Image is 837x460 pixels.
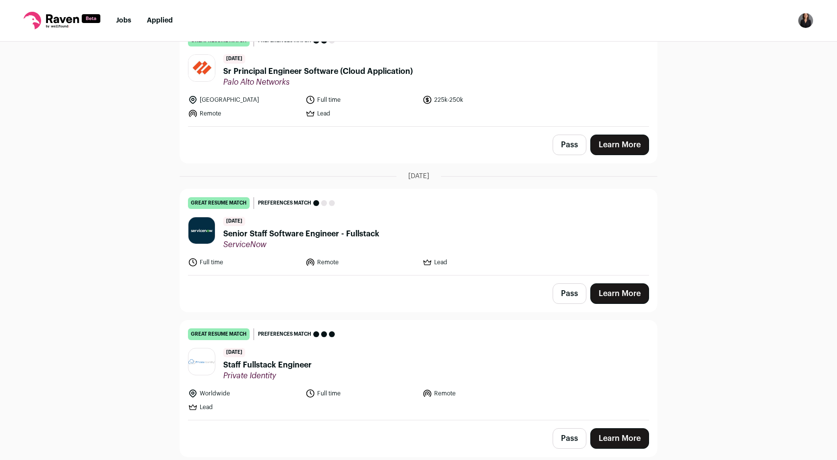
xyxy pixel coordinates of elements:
img: c58b2d38e29e00fdf37c3935f30d4a5e8736da9151edec18694f993672080410.jpg [188,55,215,81]
a: Jobs [116,17,131,24]
div: great resume match [188,328,250,340]
img: 29f85fd8b287e9f664a2b1c097d31c015b81325739a916a8fbde7e2e4cbfa6b3.jpg [188,217,215,244]
a: Learn More [590,428,649,449]
li: 225k-250k [422,95,534,105]
span: Sr Principal Engineer Software (Cloud Application) [223,66,413,77]
a: great resume match Preferences match [DATE] Sr Principal Engineer Software (Cloud Application) Pa... [180,27,657,126]
a: Learn More [590,283,649,304]
span: [DATE] [223,348,245,357]
img: 11746653-medium_jpg [798,13,814,28]
a: great resume match Preferences match [DATE] Staff Fullstack Engineer Private Identity Worldwide F... [180,321,657,420]
li: Remote [188,109,300,118]
span: [DATE] [223,54,245,64]
button: Pass [553,428,586,449]
li: Remote [422,389,534,398]
button: Open dropdown [798,13,814,28]
span: Preferences match [258,329,311,339]
a: Applied [147,17,173,24]
a: great resume match Preferences match [DATE] Senior Staff Software Engineer - Fullstack ServiceNow... [180,189,657,275]
li: Remote [305,257,417,267]
div: great resume match [188,197,250,209]
span: ServiceNow [223,240,379,250]
li: Full time [188,257,300,267]
li: [GEOGRAPHIC_DATA] [188,95,300,105]
li: Full time [305,389,417,398]
span: Preferences match [258,198,311,208]
span: Palo Alto Networks [223,77,413,87]
button: Pass [553,283,586,304]
li: Lead [305,109,417,118]
a: Learn More [590,135,649,155]
img: dfa4328dbccc7111986a6fe95374541d7924e400382d046d847cbb34a6dab64f.png [188,359,215,365]
span: [DATE] [223,217,245,226]
span: [DATE] [408,171,429,181]
button: Pass [553,135,586,155]
span: Staff Fullstack Engineer [223,359,312,371]
li: Lead [422,257,534,267]
li: Worldwide [188,389,300,398]
span: Private Identity [223,371,312,381]
li: Lead [188,402,300,412]
span: Senior Staff Software Engineer - Fullstack [223,228,379,240]
li: Full time [305,95,417,105]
